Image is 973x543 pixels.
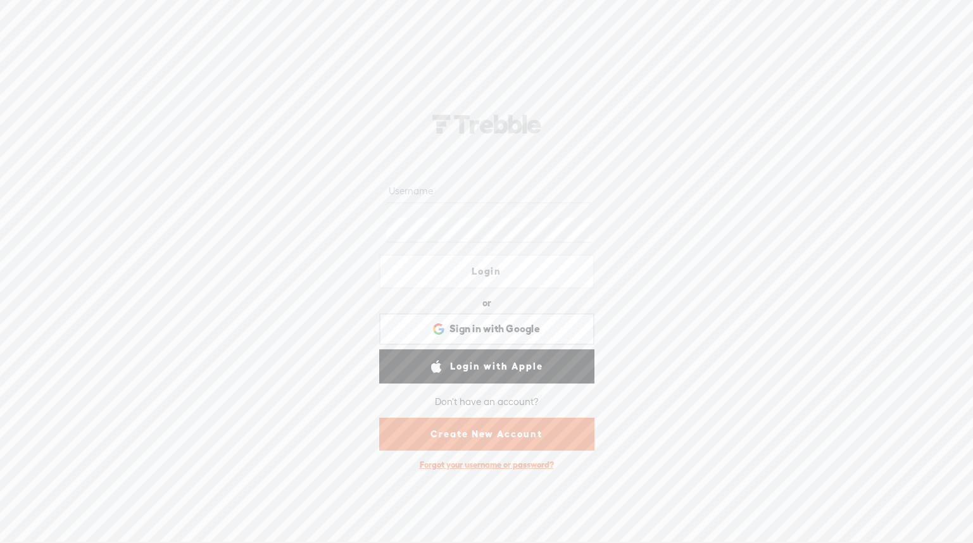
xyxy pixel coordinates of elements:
[449,322,540,335] span: Sign in with Google
[379,418,594,451] a: Create New Account
[379,349,594,384] a: Login with Apple
[386,178,592,203] input: Username
[482,293,491,313] div: or
[435,389,539,415] div: Don't have an account?
[413,453,560,477] div: Forgot your username or password?
[379,254,594,289] a: Login
[379,313,594,345] div: Sign in with Google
